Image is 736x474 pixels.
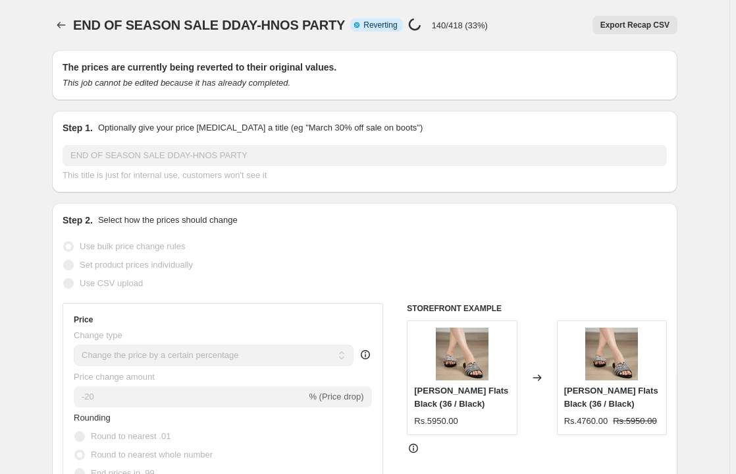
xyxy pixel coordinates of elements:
[63,170,267,180] span: This title is just for internal use, customers won't see it
[74,386,306,407] input: -15
[564,386,658,409] span: [PERSON_NAME] Flats Black (36 / Black)
[74,372,155,382] span: Price change amount
[63,61,667,74] h2: The prices are currently being reverted to their original values.
[613,416,657,426] span: Rs.5950.00
[363,20,397,30] span: Reverting
[359,348,372,361] div: help
[63,214,93,227] h2: Step 2.
[73,18,345,32] span: END OF SEASON SALE DDAY-HNOS PARTY
[436,328,488,380] img: 1I0A0243_80x.jpg
[407,303,667,314] h6: STOREFRONT EXAMPLE
[432,20,488,30] p: 140/418 (33%)
[63,121,93,134] h2: Step 1.
[564,416,608,426] span: Rs.4760.00
[91,450,213,459] span: Round to nearest whole number
[91,431,171,441] span: Round to nearest .01
[80,278,143,288] span: Use CSV upload
[592,16,677,34] button: Export Recap CSV
[414,386,508,409] span: [PERSON_NAME] Flats Black (36 / Black)
[98,214,238,227] p: Select how the prices should change
[74,413,111,423] span: Rounding
[80,241,185,251] span: Use bulk price change rules
[63,78,290,88] i: This job cannot be edited because it has already completed.
[74,330,122,340] span: Change type
[585,328,638,380] img: 1I0A0243_80x.jpg
[309,392,363,401] span: % (Price drop)
[80,260,193,270] span: Set product prices individually
[98,121,423,134] p: Optionally give your price [MEDICAL_DATA] a title (eg "March 30% off sale on boots")
[600,20,670,30] span: Export Recap CSV
[52,16,70,34] button: Price change jobs
[414,416,458,426] span: Rs.5950.00
[74,314,93,325] h3: Price
[63,145,667,166] input: 30% off holiday sale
